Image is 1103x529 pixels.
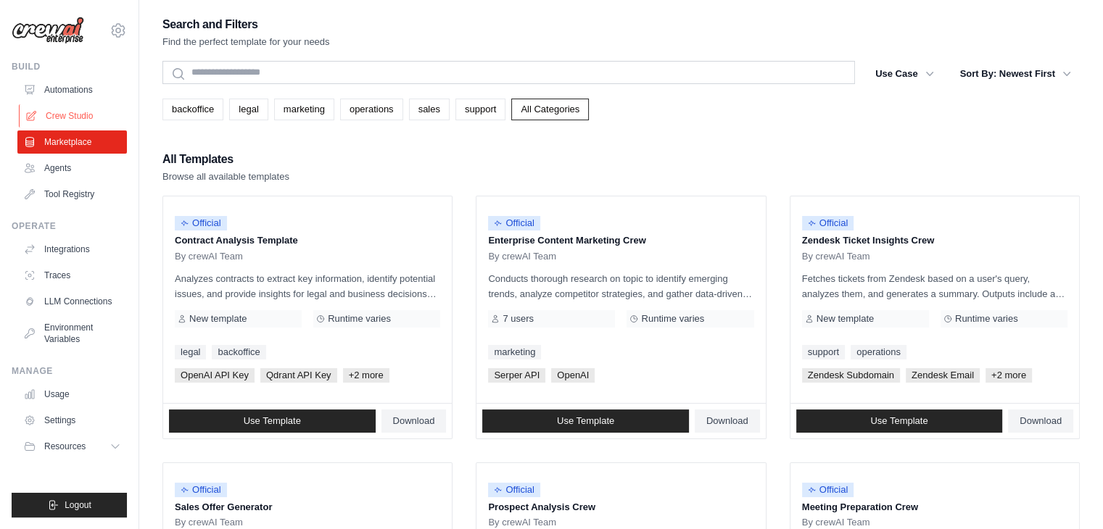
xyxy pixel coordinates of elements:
[175,345,206,359] a: legal
[343,368,389,383] span: +2 more
[867,61,943,87] button: Use Case
[802,345,845,359] a: support
[488,517,556,528] span: By crewAI Team
[986,368,1032,383] span: +2 more
[488,251,556,262] span: By crewAI Team
[817,313,874,325] span: New template
[169,409,376,433] a: Use Template
[557,415,614,427] span: Use Template
[381,409,447,433] a: Download
[488,368,545,383] span: Serper API
[12,493,127,517] button: Logout
[17,264,127,287] a: Traces
[175,271,440,301] p: Analyzes contracts to extract key information, identify potential issues, and provide insights fo...
[455,99,505,120] a: support
[65,499,91,511] span: Logout
[175,368,255,383] span: OpenAI API Key
[17,183,127,206] a: Tool Registry
[340,99,403,120] a: operations
[393,415,435,427] span: Download
[17,238,127,261] a: Integrations
[17,157,127,180] a: Agents
[17,290,127,313] a: LLM Connections
[802,500,1067,515] p: Meeting Preparation Crew
[175,483,227,497] span: Official
[175,251,243,262] span: By crewAI Team
[229,99,268,120] a: legal
[802,233,1067,248] p: Zendesk Ticket Insights Crew
[162,170,289,184] p: Browse all available templates
[19,104,128,128] a: Crew Studio
[17,316,127,351] a: Environment Variables
[796,409,1003,433] a: Use Template
[175,500,440,515] p: Sales Offer Generator
[906,368,980,383] span: Zendesk Email
[695,409,760,433] a: Download
[802,483,854,497] span: Official
[503,313,534,325] span: 7 users
[802,216,854,230] span: Official
[488,233,753,248] p: Enterprise Content Marketing Crew
[17,130,127,154] a: Marketplace
[951,61,1080,87] button: Sort By: Newest First
[12,365,127,377] div: Manage
[12,61,127,72] div: Build
[706,415,748,427] span: Download
[17,78,127,101] a: Automations
[955,313,1018,325] span: Runtime varies
[162,14,330,35] h2: Search and Filters
[17,409,127,432] a: Settings
[488,500,753,515] p: Prospect Analysis Crew
[488,216,540,230] span: Official
[175,216,227,230] span: Official
[870,415,928,427] span: Use Template
[1008,409,1073,433] a: Download
[851,345,906,359] a: operations
[328,313,391,325] span: Runtime varies
[244,415,301,427] span: Use Template
[802,368,900,383] span: Zendesk Subdomain
[12,220,127,232] div: Operate
[551,368,595,383] span: OpenAI
[212,345,265,359] a: backoffice
[17,435,127,458] button: Resources
[162,35,330,49] p: Find the perfect template for your needs
[162,99,223,120] a: backoffice
[488,483,540,497] span: Official
[802,251,870,262] span: By crewAI Team
[409,99,450,120] a: sales
[44,441,86,452] span: Resources
[274,99,334,120] a: marketing
[488,271,753,301] p: Conducts thorough research on topic to identify emerging trends, analyze competitor strategies, a...
[802,517,870,528] span: By crewAI Team
[162,149,289,170] h2: All Templates
[175,517,243,528] span: By crewAI Team
[260,368,337,383] span: Qdrant API Key
[802,271,1067,301] p: Fetches tickets from Zendesk based on a user's query, analyzes them, and generates a summary. Out...
[12,17,84,44] img: Logo
[189,313,247,325] span: New template
[641,313,704,325] span: Runtime varies
[175,233,440,248] p: Contract Analysis Template
[1020,415,1062,427] span: Download
[17,383,127,406] a: Usage
[511,99,589,120] a: All Categories
[482,409,689,433] a: Use Template
[488,345,541,359] a: marketing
